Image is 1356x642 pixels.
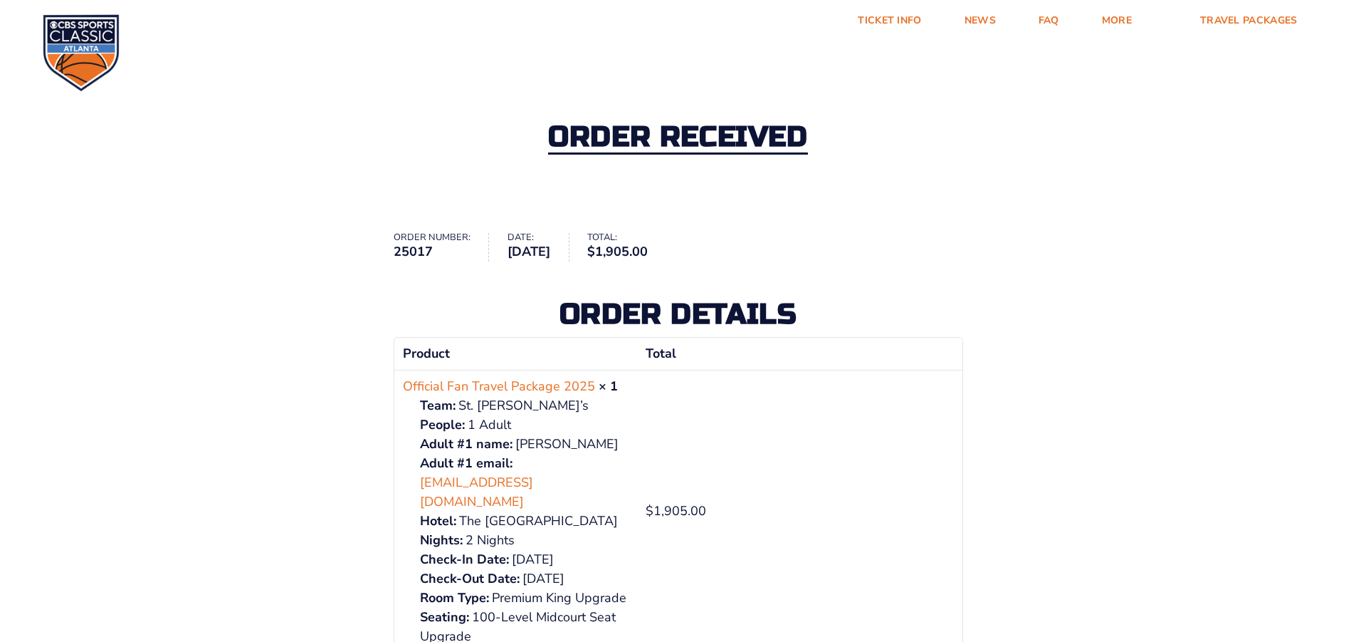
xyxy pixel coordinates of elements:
strong: Adult #1 email: [420,454,513,473]
strong: [DATE] [508,242,550,262]
a: Official Fan Travel Package 2025 [403,377,595,396]
bdi: 1,905.00 [587,243,648,260]
p: 1 Adult [420,415,629,435]
strong: Adult #1 name: [420,435,513,454]
p: [DATE] [420,569,629,589]
p: The [GEOGRAPHIC_DATA] [420,512,629,531]
p: [PERSON_NAME] [420,435,629,454]
p: [DATE] [420,550,629,569]
li: Date: [508,233,569,262]
strong: Hotel: [420,512,456,531]
p: St. [PERSON_NAME]’s [420,396,629,415]
th: Total [637,338,962,370]
h2: Order details [394,300,963,328]
strong: Room Type: [420,589,489,608]
p: Premium King Upgrade [420,589,629,608]
bdi: 1,905.00 [646,502,706,519]
strong: × 1 [599,378,618,395]
strong: 25017 [394,242,471,262]
a: [EMAIL_ADDRESS][DOMAIN_NAME] [420,473,629,512]
strong: Check-Out Date: [420,569,520,589]
strong: People: [420,415,465,435]
h2: Order received [548,123,807,155]
strong: Team: [420,396,456,415]
th: Product [394,338,637,370]
span: $ [587,243,595,260]
img: CBS Sports Classic [43,14,120,91]
li: Total: [587,233,666,262]
strong: Check-In Date: [420,550,509,569]
p: 2 Nights [420,531,629,550]
strong: Seating: [420,608,469,627]
li: Order number: [394,233,490,262]
strong: Nights: [420,531,463,550]
span: $ [646,502,653,519]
